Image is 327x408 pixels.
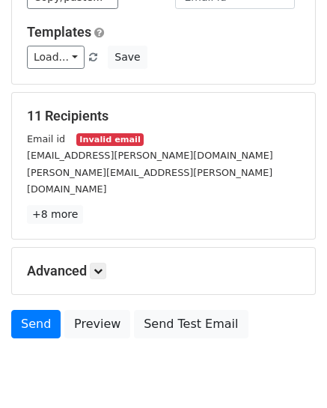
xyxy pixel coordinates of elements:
[252,336,327,408] iframe: Chat Widget
[108,46,147,69] button: Save
[27,263,300,279] h5: Advanced
[27,150,273,161] small: [EMAIL_ADDRESS][PERSON_NAME][DOMAIN_NAME]
[27,108,300,124] h5: 11 Recipients
[27,24,91,40] a: Templates
[76,133,144,146] small: Invalid email
[11,310,61,338] a: Send
[27,133,65,144] small: Email id
[27,205,83,224] a: +8 more
[64,310,130,338] a: Preview
[27,167,272,195] small: [PERSON_NAME][EMAIL_ADDRESS][PERSON_NAME][DOMAIN_NAME]
[134,310,248,338] a: Send Test Email
[27,46,85,69] a: Load...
